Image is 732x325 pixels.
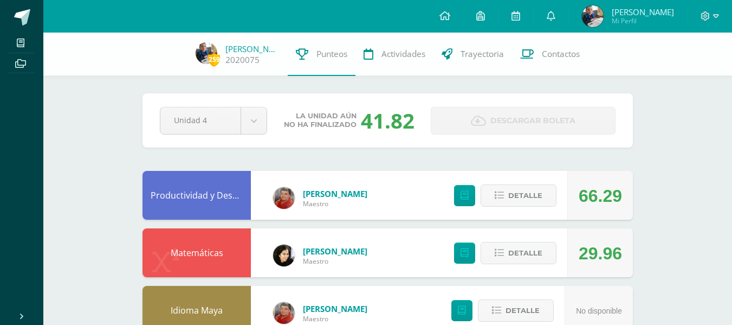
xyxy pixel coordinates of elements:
[303,303,367,314] a: [PERSON_NAME]
[506,301,540,321] span: Detalle
[142,171,251,220] div: Productividad y Desarrollo
[582,5,604,27] img: 95e1fc5586ecc87fd63817d2479861d1.png
[303,199,367,208] span: Maestro
[303,188,367,199] a: [PERSON_NAME]
[142,228,251,277] div: Matemáticas
[461,48,504,60] span: Trayectoria
[225,43,280,54] a: [PERSON_NAME]
[576,307,622,315] span: No disponible
[481,184,556,207] button: Detalle
[303,314,367,323] span: Maestro
[381,48,425,60] span: Actividades
[284,112,357,129] span: La unidad aún no ha finalizado
[542,48,580,60] span: Contactos
[225,54,260,66] a: 2020075
[273,245,295,266] img: 816955a6d5bcaf77421aadecd6e2399d.png
[174,107,227,133] span: Unidad 4
[490,107,575,134] span: Descargar boleta
[481,242,556,264] button: Detalle
[579,171,622,220] div: 66.29
[478,299,554,322] button: Detalle
[612,7,674,17] span: [PERSON_NAME]
[361,106,414,135] div: 41.82
[196,42,217,64] img: 95e1fc5586ecc87fd63817d2479861d1.png
[508,186,542,206] span: Detalle
[433,33,512,76] a: Trayectoria
[355,33,433,76] a: Actividades
[579,229,622,278] div: 29.96
[303,257,367,266] span: Maestro
[273,187,295,209] img: 05ddfdc08264272979358467217619c8.png
[512,33,588,76] a: Contactos
[160,107,267,134] a: Unidad 4
[303,246,367,257] a: [PERSON_NAME]
[273,302,295,324] img: 05ddfdc08264272979358467217619c8.png
[316,48,347,60] span: Punteos
[288,33,355,76] a: Punteos
[612,16,674,26] span: Mi Perfil
[508,243,542,263] span: Detalle
[208,53,220,66] span: 259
